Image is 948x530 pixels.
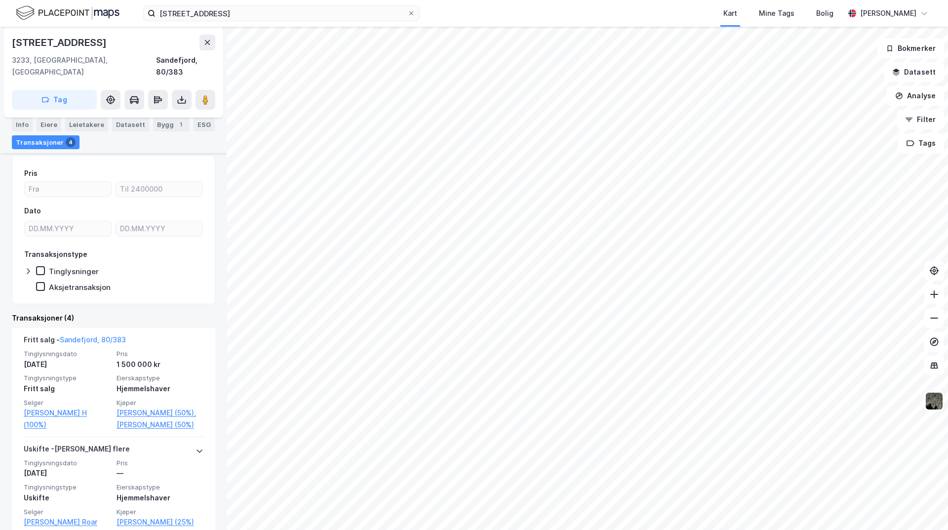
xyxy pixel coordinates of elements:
[117,483,203,491] span: Eierskapstype
[117,383,203,395] div: Hjemmelshaver
[49,267,99,276] div: Tinglysninger
[897,110,944,129] button: Filter
[49,283,111,292] div: Aksjetransaksjon
[24,407,111,431] a: [PERSON_NAME] H (100%)
[117,467,203,479] div: —
[759,7,794,19] div: Mine Tags
[887,86,944,106] button: Analyse
[117,350,203,358] span: Pris
[12,35,109,50] div: [STREET_ADDRESS]
[24,167,38,179] div: Pris
[24,492,111,504] div: Uskifte
[24,467,111,479] div: [DATE]
[117,374,203,382] span: Eierskapstype
[194,118,215,131] div: ESG
[66,137,76,147] div: 4
[117,516,203,528] a: [PERSON_NAME] (25%)
[25,182,111,197] input: Fra
[816,7,833,19] div: Bolig
[24,483,111,491] span: Tinglysningstype
[60,335,126,344] a: Sandefjord, 80/383
[24,205,41,217] div: Dato
[12,54,156,78] div: 3233, [GEOGRAPHIC_DATA], [GEOGRAPHIC_DATA]
[12,312,215,324] div: Transaksjoner (4)
[24,443,130,459] div: Uskifte - [PERSON_NAME] flere
[176,120,186,129] div: 1
[24,359,111,370] div: [DATE]
[153,118,190,131] div: Bygg
[24,399,111,407] span: Selger
[877,39,944,58] button: Bokmerker
[156,6,407,21] input: Søk på adresse, matrikkel, gårdeiere, leietakere eller personer
[12,118,33,131] div: Info
[116,182,202,197] input: Til 2400000
[884,62,944,82] button: Datasett
[24,334,126,350] div: Fritt salg -
[117,407,203,419] a: [PERSON_NAME] (50%),
[899,483,948,530] iframe: Chat Widget
[723,7,737,19] div: Kart
[37,118,61,131] div: Eiere
[112,118,149,131] div: Datasett
[24,508,111,516] span: Selger
[12,90,97,110] button: Tag
[925,392,944,410] img: 9k=
[899,483,948,530] div: Kontrollprogram for chat
[24,350,111,358] span: Tinglysningsdato
[117,492,203,504] div: Hjemmelshaver
[24,248,87,260] div: Transaksjonstype
[117,399,203,407] span: Kjøper
[12,135,79,149] div: Transaksjoner
[117,419,203,431] a: [PERSON_NAME] (50%)
[156,54,215,78] div: Sandefjord, 80/383
[117,459,203,467] span: Pris
[117,508,203,516] span: Kjøper
[898,133,944,153] button: Tags
[860,7,916,19] div: [PERSON_NAME]
[24,459,111,467] span: Tinglysningsdato
[116,221,202,236] input: DD.MM.YYYY
[65,118,108,131] div: Leietakere
[117,359,203,370] div: 1 500 000 kr
[16,4,119,22] img: logo.f888ab2527a4732fd821a326f86c7f29.svg
[25,221,111,236] input: DD.MM.YYYY
[24,374,111,382] span: Tinglysningstype
[24,383,111,395] div: Fritt salg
